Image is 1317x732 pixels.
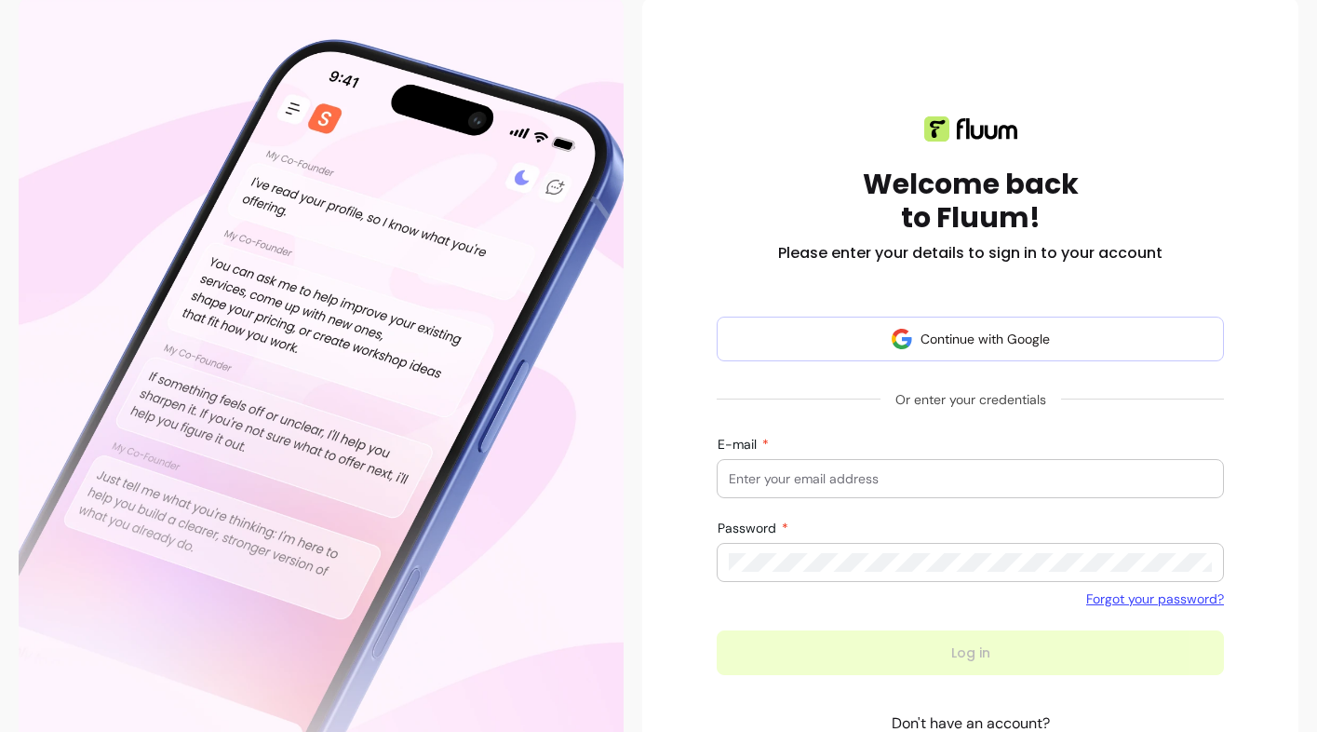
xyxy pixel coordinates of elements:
h1: Welcome back to Fluum! [863,168,1079,235]
span: Or enter your credentials [880,383,1061,416]
span: E-mail [718,436,760,453]
input: Password [729,553,1212,572]
h2: Please enter your details to sign in to your account [778,242,1162,264]
img: avatar [891,328,913,350]
img: Fluum logo [924,116,1017,142]
input: E-mail [729,469,1212,488]
span: Password [718,520,780,536]
a: Forgot your password? [1086,590,1224,608]
button: Continue with Google [717,317,1224,361]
